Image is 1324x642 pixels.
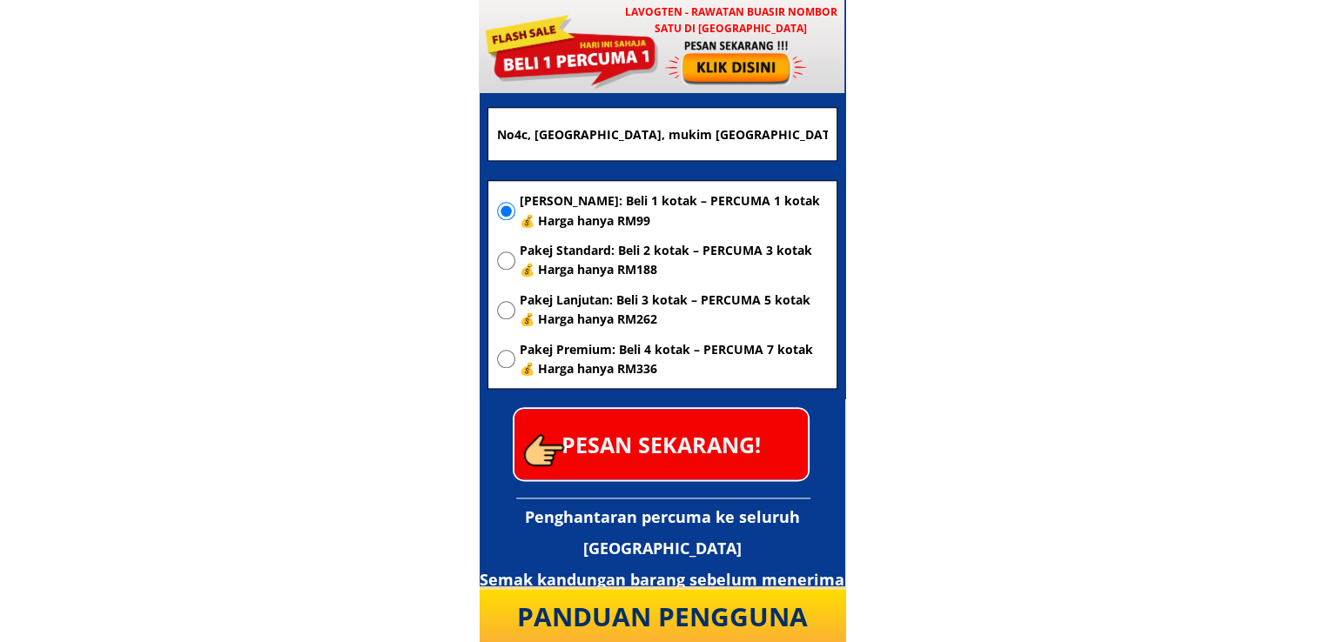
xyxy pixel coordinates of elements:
span: Pakej Standard: Beli 2 kotak – PERCUMA 3 kotak 💰 Harga hanya RM188 [520,241,828,280]
span: [PERSON_NAME]: Beli 1 kotak – PERCUMA 1 kotak 💰 Harga hanya RM99 [520,191,828,231]
span: Pakej Lanjutan: Beli 3 kotak – PERCUMA 5 kotak 💰 Harga hanya RM262 [520,291,828,330]
span: Pakej Premium: Beli 4 kotak – PERCUMA 7 kotak 💰 Harga hanya RM336 [520,340,828,379]
input: Alamat [493,108,832,160]
h3: LAVOGTEN - Rawatan Buasir Nombor Satu di [GEOGRAPHIC_DATA] [616,3,845,37]
h3: Penghantaran percuma ke seluruh [GEOGRAPHIC_DATA] Semak kandungan barang sebelum menerima [480,501,845,595]
p: PESAN SEKARANG! [514,409,808,479]
div: PANDUAN PENGGUNA [494,596,831,638]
